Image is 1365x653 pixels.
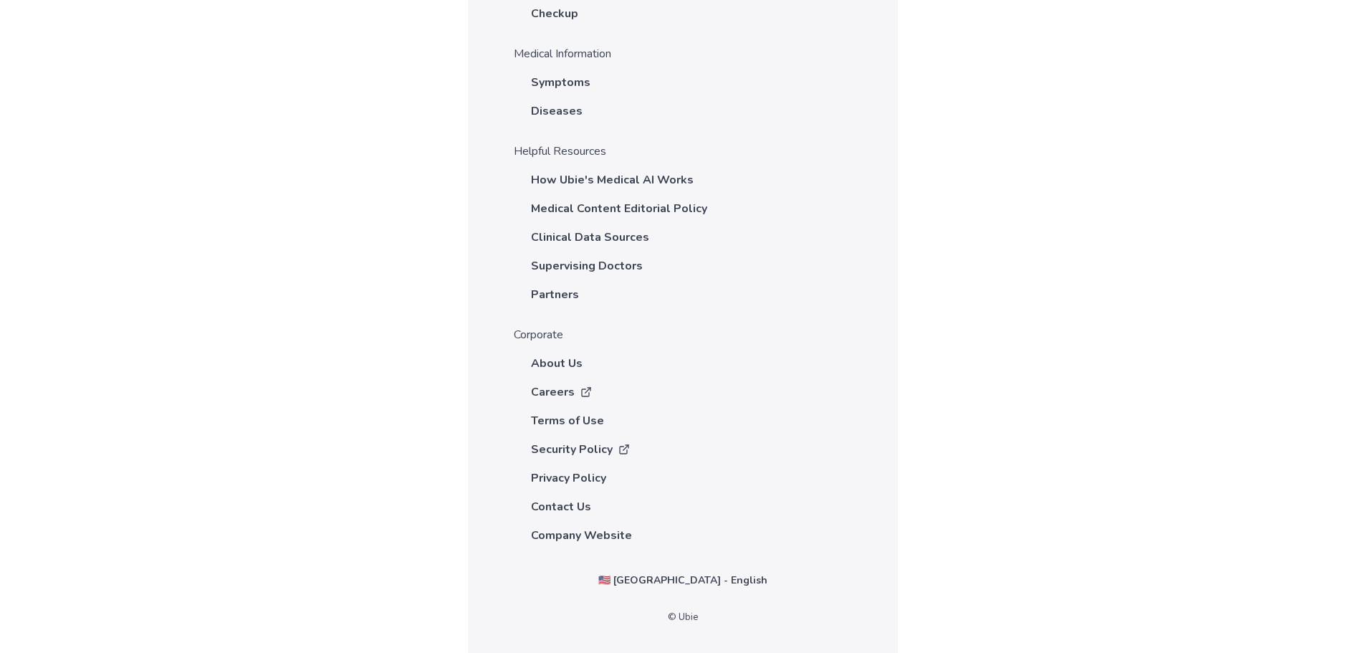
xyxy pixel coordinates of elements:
[531,355,583,372] a: About Us
[531,527,632,544] a: Company Website
[531,412,604,429] a: Terms of Use
[514,143,881,160] p: Helpful Resources
[679,611,698,624] a: Ubie
[531,171,694,189] a: How Ubie's Medical AI Works
[531,257,643,275] a: Supervising Doctors
[514,45,881,62] p: Medical Information
[598,573,767,587] a: Choose your country and language
[531,441,630,458] a: Security Policy
[531,74,590,91] a: Symptoms
[531,441,613,458] span: Security Policy
[531,286,579,303] a: Partners
[514,326,881,343] p: Corporate
[485,611,881,625] p: ©
[531,5,578,22] a: Checkup
[531,383,592,401] a: Careers
[531,200,707,217] a: Medical Content Editorial Policy
[531,470,606,487] a: Privacy Policy
[531,383,575,401] span: Careers
[531,103,583,120] a: Diseases
[531,498,591,515] a: Contact Us
[531,229,649,246] a: Clinical Data Sources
